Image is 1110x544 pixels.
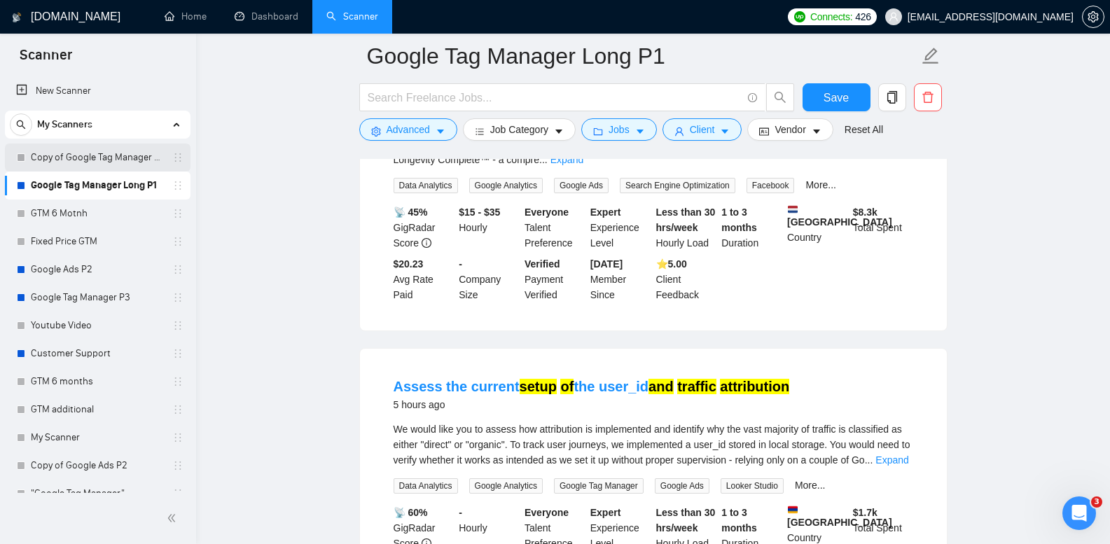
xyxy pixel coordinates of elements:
span: holder [172,432,183,443]
button: idcardVendorcaret-down [747,118,833,141]
b: [DATE] [590,258,623,270]
button: folderJobscaret-down [581,118,657,141]
b: Expert [590,207,621,218]
a: More... [795,480,826,491]
span: holder [172,376,183,387]
span: info-circle [422,238,431,248]
span: caret-down [436,126,445,137]
li: New Scanner [5,77,190,105]
span: My Scanners [37,111,92,139]
b: - [459,507,462,518]
b: $ 1.7k [853,507,877,518]
span: edit [922,47,940,65]
button: search [10,113,32,136]
span: setting [1083,11,1104,22]
span: Google Analytics [469,478,543,494]
a: GTM additional [31,396,164,424]
a: Copy of Google Tag Manager Long P1 [31,144,164,172]
span: info-circle [748,93,757,102]
b: $15 - $35 [459,207,500,218]
span: holder [172,460,183,471]
span: idcard [759,126,769,137]
b: Everyone [525,207,569,218]
div: Duration [719,204,784,251]
span: Facebook [747,178,795,193]
b: Everyone [525,507,569,518]
div: Payment Verified [522,256,588,302]
span: holder [172,236,183,247]
span: Jobs [609,122,630,137]
b: 📡 45% [394,207,428,218]
span: copy [879,91,906,104]
span: 426 [855,9,870,25]
img: 🇦🇲 [788,505,798,515]
b: $20.23 [394,258,424,270]
span: delete [915,91,941,104]
span: Google Tag Manager [554,478,644,494]
div: GigRadar Score [391,204,457,251]
span: caret-down [720,126,730,137]
span: search [767,91,793,104]
b: Less than 30 hrs/week [656,207,716,233]
button: Save [803,83,870,111]
a: Google Tag Manager Long P1 [31,172,164,200]
span: double-left [167,511,181,525]
span: Data Analytics [394,478,458,494]
img: upwork-logo.png [794,11,805,22]
div: Total Spent [850,204,916,251]
span: Looker Studio [721,478,784,494]
span: setting [371,126,381,137]
a: dashboardDashboard [235,11,298,22]
span: Connects: [810,9,852,25]
a: Youtube Video [31,312,164,340]
a: My Scanner [31,424,164,452]
span: holder [172,320,183,331]
span: Google Ads [655,478,709,494]
span: holder [172,404,183,415]
b: 1 to 3 months [721,507,757,533]
span: user [889,12,899,22]
div: Company Size [456,256,522,302]
a: New Scanner [16,77,179,105]
a: homeHome [165,11,207,22]
div: Country [784,204,850,251]
span: holder [172,180,183,191]
span: Save [824,89,849,106]
span: bars [475,126,485,137]
button: barsJob Categorycaret-down [463,118,576,141]
div: Experience Level [588,204,653,251]
div: Hourly Load [653,204,719,251]
span: Job Category [490,122,548,137]
span: 3 [1091,496,1102,508]
b: [GEOGRAPHIC_DATA] [787,204,892,228]
span: We would like you to assess how attribution is implemented and identify why the vast majority of ... [394,424,910,466]
span: ... [539,154,548,165]
a: Assess the currentsetup ofthe user_idand traffic attribution [394,379,790,394]
img: 🇳🇱 [788,204,798,214]
span: Advanced [387,122,430,137]
input: Scanner name... [367,39,919,74]
button: copy [878,83,906,111]
span: Google Analytics [469,178,543,193]
div: Client Feedback [653,256,719,302]
span: Google Ads [554,178,609,193]
a: Fixed Price GTM [31,228,164,256]
button: setting [1082,6,1104,28]
span: holder [172,488,183,499]
a: "Google Tag Manager" [31,480,164,508]
mark: of [560,379,574,394]
span: Vendor [775,122,805,137]
a: GTM 6 Motnh [31,200,164,228]
span: holder [172,208,183,219]
mark: traffic [677,379,716,394]
a: Expand [875,454,908,466]
div: Hourly [456,204,522,251]
span: Client [690,122,715,137]
div: Avg Rate Paid [391,256,457,302]
a: Reset All [845,122,883,137]
a: GTM 6 months [31,368,164,396]
a: Google Ads P2 [31,256,164,284]
span: Scanner [8,45,83,74]
button: userClientcaret-down [662,118,742,141]
span: caret-down [554,126,564,137]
